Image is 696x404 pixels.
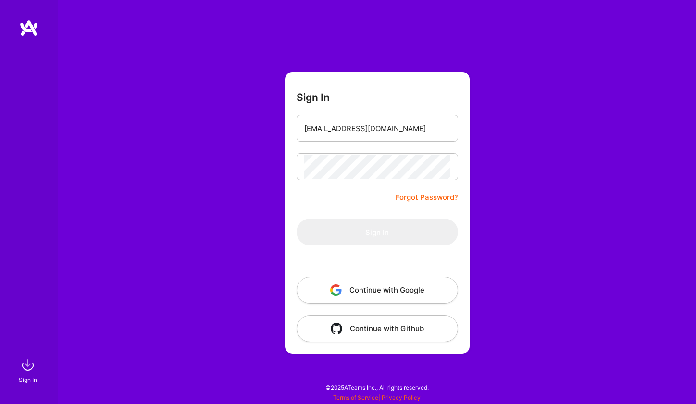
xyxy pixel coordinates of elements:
[297,91,330,103] h3: Sign In
[18,355,37,375] img: sign in
[396,192,458,203] a: Forgot Password?
[382,394,421,401] a: Privacy Policy
[297,219,458,245] button: Sign In
[304,116,450,141] input: Email...
[297,315,458,342] button: Continue with Github
[20,355,37,385] a: sign inSign In
[19,375,37,385] div: Sign In
[333,394,378,401] a: Terms of Service
[297,277,458,304] button: Continue with Google
[331,323,342,334] img: icon
[58,375,696,399] div: © 2025 ATeams Inc., All rights reserved.
[330,284,342,296] img: icon
[333,394,421,401] span: |
[19,19,38,37] img: logo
